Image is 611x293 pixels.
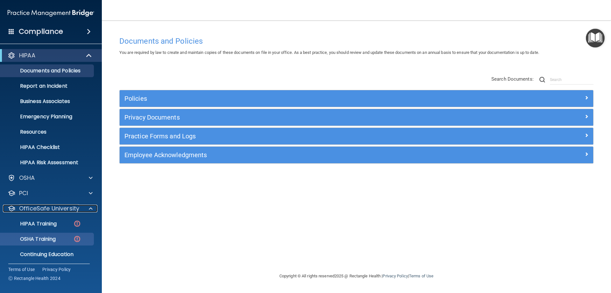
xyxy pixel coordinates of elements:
[19,189,28,197] p: PCI
[4,98,91,105] p: Business Associates
[8,52,92,59] a: HIPAA
[4,114,91,120] p: Emergency Planning
[8,7,94,19] img: PMB logo
[550,75,593,84] input: Search
[409,274,433,278] a: Terms of Use
[4,221,57,227] p: HIPAA Training
[539,77,545,83] img: ic-search.3b580494.png
[586,29,605,48] button: Open Resource Center
[8,275,60,282] span: Ⓒ Rectangle Health 2024
[4,83,91,89] p: Report an Incident
[124,131,588,141] a: Practice Forms and Logs
[124,133,470,140] h5: Practice Forms and Logs
[4,159,91,166] p: HIPAA Risk Assessment
[8,205,93,212] a: OfficeSafe University
[491,76,534,82] span: Search Documents:
[4,251,91,258] p: Continuing Education
[119,50,539,55] span: You are required by law to create and maintain copies of these documents on file in your office. ...
[8,174,93,182] a: OSHA
[240,266,473,286] div: Copyright © All rights reserved 2025 @ Rectangle Health | |
[8,189,93,197] a: PCI
[124,112,588,122] a: Privacy Documents
[42,266,71,273] a: Privacy Policy
[19,27,63,36] h4: Compliance
[124,114,470,121] h5: Privacy Documents
[124,93,588,104] a: Policies
[4,68,91,74] p: Documents and Policies
[4,236,56,242] p: OSHA Training
[124,151,470,158] h5: Employee Acknowledgments
[73,235,81,243] img: danger-circle.6113f641.png
[4,144,91,150] p: HIPAA Checklist
[19,52,35,59] p: HIPAA
[19,205,79,212] p: OfficeSafe University
[124,150,588,160] a: Employee Acknowledgments
[119,37,593,45] h4: Documents and Policies
[8,266,35,273] a: Terms of Use
[73,220,81,228] img: danger-circle.6113f641.png
[19,174,35,182] p: OSHA
[383,274,408,278] a: Privacy Policy
[4,129,91,135] p: Resources
[124,95,470,102] h5: Policies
